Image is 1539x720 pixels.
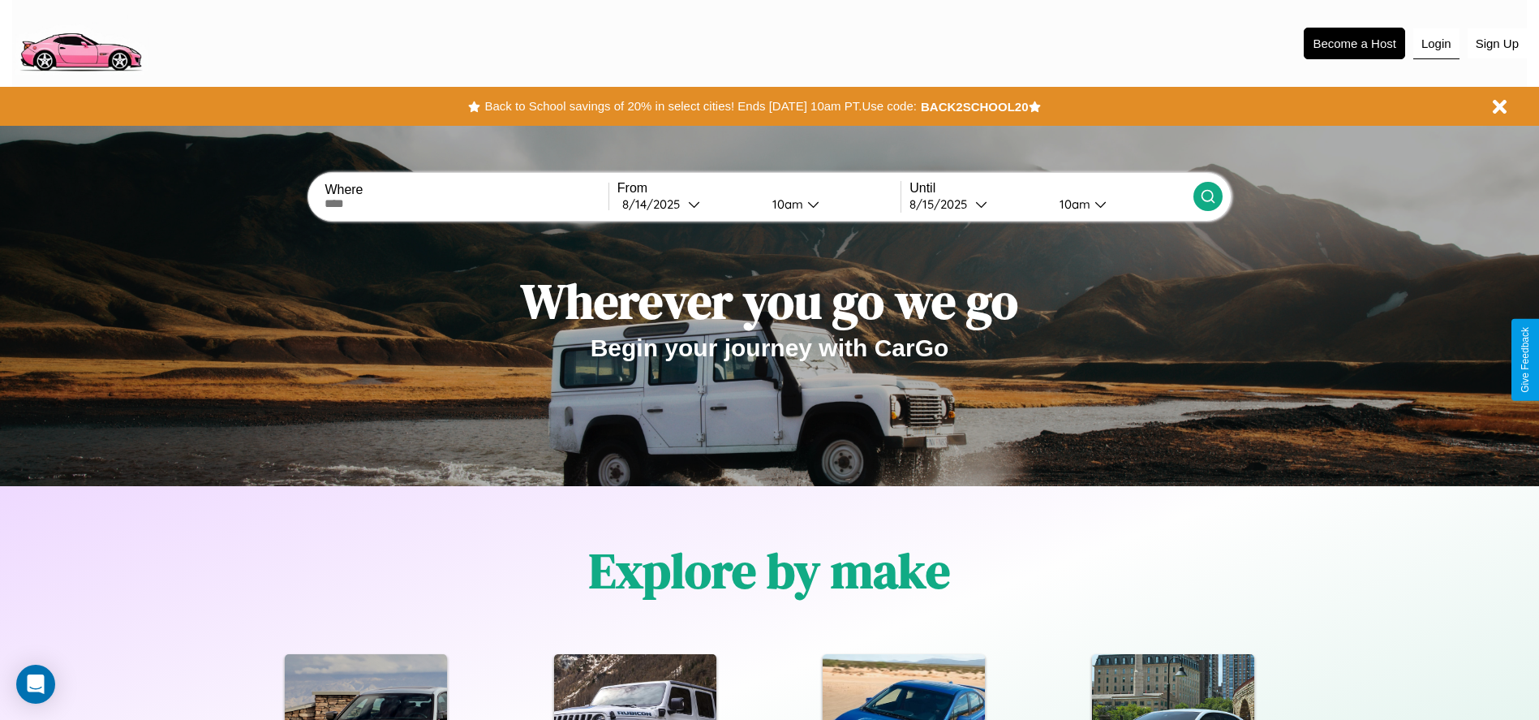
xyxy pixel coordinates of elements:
b: BACK2SCHOOL20 [921,100,1029,114]
label: From [617,181,901,196]
label: Where [325,183,608,197]
div: Open Intercom Messenger [16,665,55,704]
button: Sign Up [1468,28,1527,58]
h1: Explore by make [589,537,950,604]
div: 8 / 14 / 2025 [622,196,688,212]
button: 8/14/2025 [617,196,759,213]
button: Login [1413,28,1459,59]
button: 10am [1047,196,1193,213]
button: Back to School savings of 20% in select cities! Ends [DATE] 10am PT.Use code: [480,95,920,118]
button: 10am [759,196,901,213]
div: 8 / 15 / 2025 [909,196,975,212]
div: 10am [764,196,807,212]
button: Become a Host [1304,28,1405,59]
div: Give Feedback [1520,327,1531,393]
label: Until [909,181,1193,196]
div: 10am [1051,196,1094,212]
img: logo [12,8,148,75]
